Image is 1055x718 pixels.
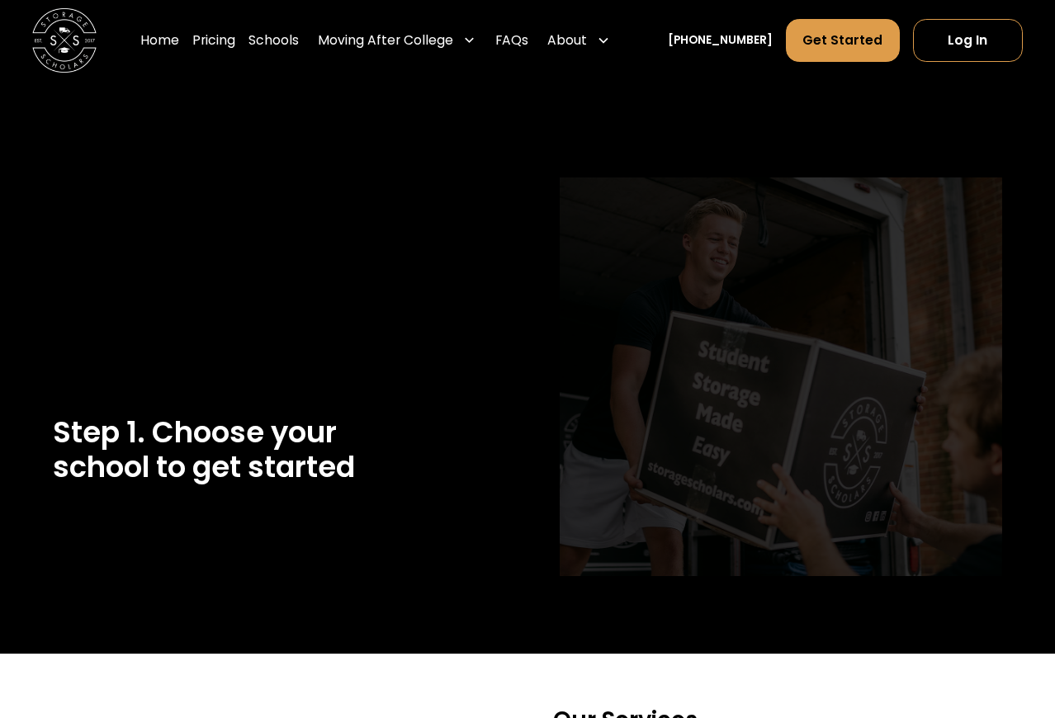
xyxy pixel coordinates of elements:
a: Get Started [786,19,900,63]
a: home [32,8,97,73]
img: storage scholar [560,177,1002,595]
div: About [547,31,587,50]
a: Log In [913,19,1023,63]
div: About [542,18,617,64]
div: Moving After College [318,31,453,50]
div: Moving After College [311,18,482,64]
a: FAQs [495,18,528,64]
a: Schools [248,18,299,64]
a: Home [140,18,179,64]
img: Storage Scholars main logo [32,8,97,73]
a: Pricing [192,18,235,64]
a: [PHONE_NUMBER] [668,32,773,50]
h2: Step 1. Choose your school to get started [53,415,495,485]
